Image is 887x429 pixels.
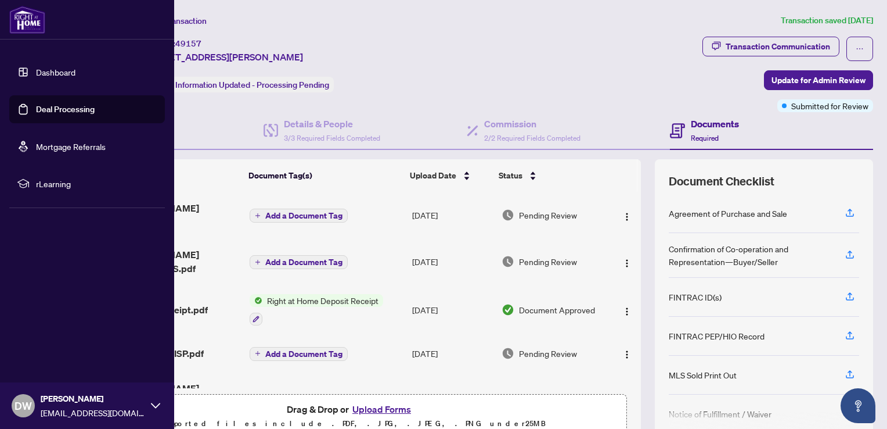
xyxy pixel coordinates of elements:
[502,209,514,221] img: Document Status
[250,255,348,269] button: Add a Document Tag
[622,259,632,268] img: Logo
[250,294,383,326] button: Status IconRight at Home Deposit Receipt
[349,402,414,417] button: Upload Forms
[781,14,873,27] article: Transaction saved [DATE]
[250,209,348,223] button: Add a Document Tag
[764,70,873,90] button: Update for Admin Review
[691,117,739,131] h4: Documents
[669,291,722,303] div: FINTRAC ID(s)
[618,206,636,224] button: Logo
[265,350,342,358] span: Add a Document Tag
[669,207,787,220] div: Agreement of Purchase and Sale
[408,372,497,419] td: [DATE]
[618,252,636,271] button: Logo
[250,255,348,270] button: Add a Document Tag
[410,169,456,182] span: Upload Date
[250,294,262,307] img: Status Icon
[669,330,765,342] div: FINTRAC PEP/HIO Record
[287,402,414,417] span: Drag & Drop or
[519,347,577,360] span: Pending Review
[250,347,348,361] button: Add a Document Tag
[669,369,737,381] div: MLS Sold Print Out
[791,99,868,112] span: Submitted for Review
[669,407,771,420] div: Notice of Fulfillment / Waiver
[408,192,497,238] td: [DATE]
[519,303,595,316] span: Document Approved
[856,45,864,53] span: ellipsis
[175,80,329,90] span: Information Updated - Processing Pending
[408,335,497,372] td: [DATE]
[36,177,157,190] span: rLearning
[9,6,45,34] img: logo
[484,117,580,131] h4: Commission
[771,71,866,90] span: Update for Admin Review
[145,16,207,26] span: View Transaction
[622,307,632,316] img: Logo
[262,294,383,307] span: Right at Home Deposit Receipt
[494,159,605,192] th: Status
[175,38,201,49] span: 49157
[250,208,348,223] button: Add a Document Tag
[726,37,830,56] div: Transaction Communication
[36,141,106,152] a: Mortgage Referrals
[41,406,145,419] span: [EMAIL_ADDRESS][DOMAIN_NAME]
[244,159,405,192] th: Document Tag(s)
[841,388,875,423] button: Open asap
[255,259,261,265] span: plus
[255,351,261,356] span: plus
[250,346,348,361] button: Add a Document Tag
[499,169,522,182] span: Status
[265,212,342,220] span: Add a Document Tag
[669,173,774,190] span: Document Checklist
[408,285,497,335] td: [DATE]
[669,242,831,268] div: Confirmation of Co-operation and Representation—Buyer/Seller
[405,159,495,192] th: Upload Date
[502,303,514,316] img: Document Status
[519,209,577,221] span: Pending Review
[144,77,334,92] div: Status:
[15,398,32,414] span: DW
[691,134,719,142] span: Required
[408,238,497,285] td: [DATE]
[622,350,632,359] img: Logo
[284,117,380,131] h4: Details & People
[519,255,577,268] span: Pending Review
[502,255,514,268] img: Document Status
[36,67,75,77] a: Dashboard
[144,50,303,64] span: [STREET_ADDRESS][PERSON_NAME]
[618,301,636,319] button: Logo
[484,134,580,142] span: 2/2 Required Fields Completed
[702,37,839,56] button: Transaction Communication
[502,347,514,360] img: Document Status
[265,258,342,266] span: Add a Document Tag
[41,392,145,405] span: [PERSON_NAME]
[255,213,261,219] span: plus
[36,104,95,115] a: Deal Processing
[622,212,632,221] img: Logo
[618,344,636,363] button: Logo
[284,134,380,142] span: 3/3 Required Fields Completed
